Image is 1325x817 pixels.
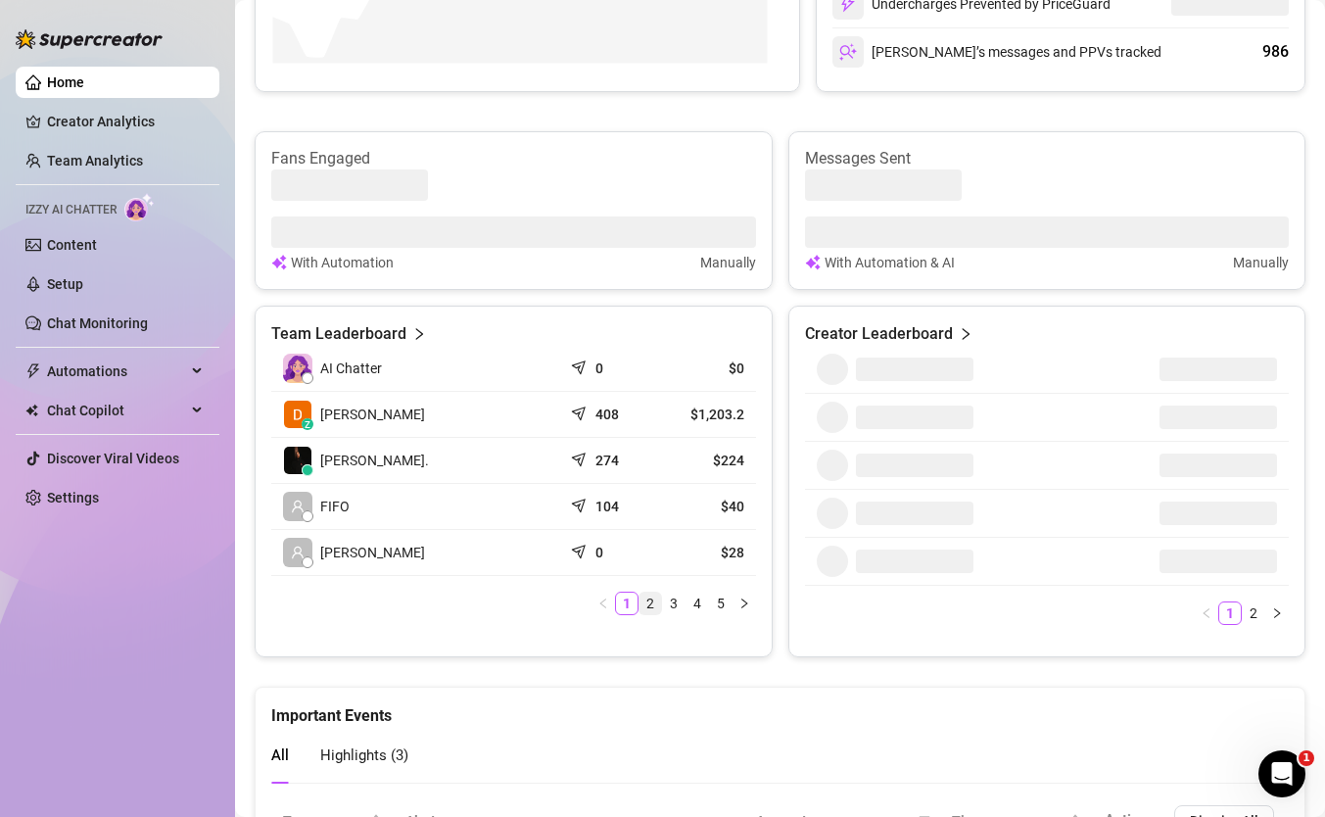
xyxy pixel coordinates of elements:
[47,74,84,90] a: Home
[686,592,709,615] li: 4
[671,543,744,562] article: $28
[662,592,686,615] li: 3
[302,418,313,430] div: z
[291,500,305,513] span: user
[271,688,1289,728] div: Important Events
[291,546,305,559] span: user
[571,540,591,559] span: send
[663,593,685,614] a: 3
[1265,601,1289,625] li: Next Page
[271,148,756,169] article: Fans Engaged
[615,592,639,615] li: 1
[47,153,143,168] a: Team Analytics
[283,354,312,383] img: izzy-ai-chatter-avatar-DDCN_rTZ.svg
[1242,601,1265,625] li: 2
[320,496,350,517] span: FIFO
[47,451,179,466] a: Discover Viral Videos
[571,448,591,467] span: send
[47,106,204,137] a: Creator Analytics
[320,542,425,563] span: [PERSON_NAME]
[47,276,83,292] a: Setup
[595,451,619,470] article: 274
[16,29,163,49] img: logo-BBDzfeDw.svg
[1218,601,1242,625] li: 1
[320,450,429,471] span: [PERSON_NAME].
[671,497,744,516] article: $40
[639,593,661,614] a: 2
[832,36,1161,68] div: [PERSON_NAME]’s messages and PPVs tracked
[959,322,972,346] span: right
[47,356,186,387] span: Automations
[709,592,733,615] li: 5
[1265,601,1289,625] button: right
[271,322,406,346] article: Team Leaderboard
[25,363,41,379] span: thunderbolt
[592,592,615,615] button: left
[47,395,186,426] span: Chat Copilot
[595,405,619,424] article: 408
[291,252,394,273] article: With Automation
[597,598,609,609] span: left
[284,447,311,474] img: Chap צ׳אפ
[1233,252,1289,273] article: Manually
[284,401,311,428] img: Dana Roz
[595,359,603,378] article: 0
[738,598,750,609] span: right
[571,356,591,375] span: send
[1258,750,1305,797] iframe: Intercom live chat
[320,358,382,379] span: AI Chatter
[710,593,732,614] a: 5
[1219,602,1241,624] a: 1
[805,322,953,346] article: Creator Leaderboard
[25,404,38,417] img: Chat Copilot
[671,405,744,424] article: $1,203.2
[825,252,955,273] article: With Automation & AI
[1243,602,1264,624] a: 2
[571,402,591,421] span: send
[700,252,756,273] article: Manually
[592,592,615,615] li: Previous Page
[1299,750,1314,766] span: 1
[616,593,638,614] a: 1
[1262,40,1289,64] div: 986
[1195,601,1218,625] li: Previous Page
[805,252,821,273] img: svg%3e
[571,494,591,513] span: send
[47,315,148,331] a: Chat Monitoring
[839,43,857,61] img: svg%3e
[805,148,1290,169] article: Messages Sent
[671,359,744,378] article: $0
[25,201,117,219] span: Izzy AI Chatter
[47,490,99,505] a: Settings
[271,746,289,764] span: All
[412,322,426,346] span: right
[639,592,662,615] li: 2
[320,404,425,425] span: [PERSON_NAME]
[124,193,155,221] img: AI Chatter
[1195,601,1218,625] button: left
[733,592,756,615] li: Next Page
[1271,607,1283,619] span: right
[47,237,97,253] a: Content
[733,592,756,615] button: right
[686,593,708,614] a: 4
[320,746,408,764] span: Highlights ( 3 )
[271,252,287,273] img: svg%3e
[671,451,744,470] article: $224
[595,543,603,562] article: 0
[1201,607,1212,619] span: left
[595,497,619,516] article: 104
